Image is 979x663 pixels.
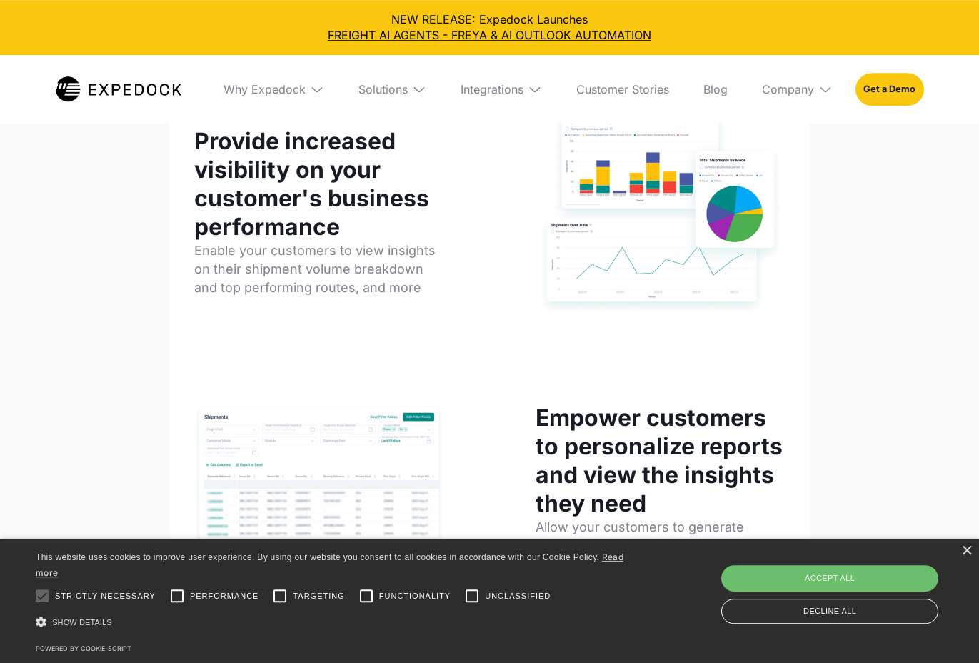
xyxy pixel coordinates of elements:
div: Close [961,546,972,557]
div: Integrations [449,55,553,124]
span: Functionality [379,590,451,602]
h2: Provide increased visibility on your customer's business performance [194,127,444,241]
div: Decline all [721,599,938,624]
a: FREIGHT AI AGENTS - FREYA & AI OUTLOOK AUTOMATION [11,27,968,43]
span: Targeting [293,590,344,602]
span: Performance [190,590,259,602]
a: Powered by cookie-script [36,644,131,652]
div: Company [762,82,814,96]
div: Solutions [358,82,408,96]
div: Accept all [721,565,938,591]
div: Integrations [461,82,523,96]
div: Why Expedock [212,55,336,124]
span: This website uses cookies to improve user experience. By using our website you consent to all coo... [36,552,599,562]
div: Solutions [347,55,438,124]
p: Allow your customers to generate custom reports through editable filters and columns. [536,518,785,574]
a: Get a Demo [855,73,923,106]
div: Company [750,55,844,124]
span: Unclassified [485,590,551,602]
h2: Empower customers to personalize reports and view the insights they need [536,404,785,518]
p: Enable your customers to view insights on their shipment volume breakdown and top performing rout... [194,241,444,297]
a: Customer Stories [565,55,681,124]
iframe: Chat Widget [908,594,979,663]
div: Why Expedock [224,82,306,96]
a: Blog [692,55,739,124]
span: Strictly necessary [55,590,156,602]
div: NEW RELEASE: Expedock Launches [11,11,968,44]
div: Widget de chat [908,594,979,663]
div: Show details [36,612,626,632]
span: Show details [52,618,112,627]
